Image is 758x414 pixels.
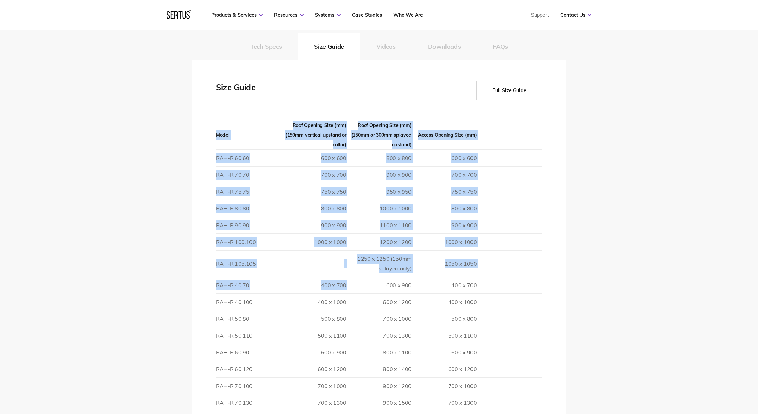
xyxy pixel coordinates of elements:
[216,394,281,411] td: RAH-R.70.130
[216,217,281,233] td: RAH-R.90.90
[393,12,423,18] a: Who We Are
[531,12,549,18] a: Support
[412,121,477,150] th: Access Opening Size (mm)
[281,233,346,250] td: 1000 x 1000
[412,200,477,217] td: 800 x 800
[216,361,281,377] td: RAH-R.60.120
[412,361,477,377] td: 600 x 1200
[412,149,477,166] td: 600 x 600
[281,377,346,394] td: 700 x 1000
[274,12,304,18] a: Resources
[216,327,281,344] td: RAH-R.50.110
[412,250,477,277] td: 1050 x 1050
[281,310,346,327] td: 500 x 800
[476,81,542,100] button: Full Size Guide
[216,377,281,394] td: RAH-R.70.100
[281,149,346,166] td: 600 x 600
[346,166,412,183] td: 900 x 900
[216,121,281,150] th: Model
[281,200,346,217] td: 800 x 800
[281,166,346,183] td: 700 x 700
[412,310,477,327] td: 500 x 800
[281,327,346,344] td: 500 x 1100
[346,200,412,217] td: 1000 x 1000
[346,344,412,361] td: 800 x 1100
[412,377,477,394] td: 700 x 1000
[216,233,281,250] td: RAH-R.100.100
[412,277,477,293] td: 400 x 700
[346,327,412,344] td: 700 x 1300
[281,250,346,277] td: –
[346,361,412,377] td: 800 x 1400
[412,166,477,183] td: 700 x 700
[477,33,524,60] button: FAQs
[346,149,412,166] td: 800 x 800
[346,121,412,150] th: Roof Opening Size (mm) (150mm or 300mm splayed upstand)
[412,33,477,60] button: Downloads
[216,277,281,293] td: RAH-R.40.70
[216,250,281,277] td: RAH-R.105.105
[346,293,412,310] td: 600 x 1200
[346,394,412,411] td: 900 x 1500
[346,217,412,233] td: 1100 x 1100
[211,12,263,18] a: Products & Services
[346,310,412,327] td: 700 x 1000
[360,33,412,60] button: Videos
[216,166,281,183] td: RAH-R.70.70
[216,183,281,200] td: RAH-R.75.75
[412,183,477,200] td: 750 x 750
[216,81,284,100] div: Size Guide
[412,217,477,233] td: 900 x 900
[412,293,477,310] td: 400 x 1000
[281,277,346,293] td: 400 x 700
[412,344,477,361] td: 600 x 900
[216,293,281,310] td: RAH-R.40.100
[281,293,346,310] td: 400 x 1000
[412,394,477,411] td: 700 x 1300
[281,344,346,361] td: 600 x 900
[281,121,346,150] th: Roof Opening Size (mm) (150mm vertical upstand or collar)
[216,310,281,327] td: RAH-R.50.80
[216,344,281,361] td: RAH-R.60.90
[346,233,412,250] td: 1200 x 1200
[216,200,281,217] td: RAH-R.80.80
[412,327,477,344] td: 500 x 1100
[216,149,281,166] td: RAH-R.60.60
[281,361,346,377] td: 600 x 1200
[352,12,382,18] a: Case Studies
[346,183,412,200] td: 950 x 950
[346,277,412,293] td: 600 x 900
[346,250,412,277] td: 1250 x 1250 (150mm splayed only)
[281,183,346,200] td: 750 x 750
[412,233,477,250] td: 1000 x 1000
[281,394,346,411] td: 700 x 1300
[234,33,298,60] button: Tech Specs
[635,334,758,414] iframe: Chat Widget
[346,377,412,394] td: 900 x 1200
[281,217,346,233] td: 900 x 900
[315,12,341,18] a: Systems
[560,12,591,18] a: Contact Us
